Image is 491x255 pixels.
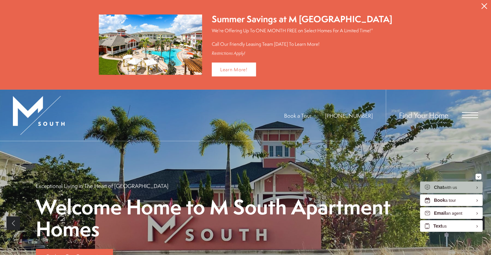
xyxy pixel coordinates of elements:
[212,13,392,25] div: Summer Savings at M [GEOGRAPHIC_DATA]
[212,63,256,76] a: Learn More!
[212,27,392,47] p: We're Offering Up To ONE MONTH FREE on Select Homes For A Limited Time!* Call Our Friendly Leasin...
[36,182,169,190] p: Exceptional Living in The Heart of [GEOGRAPHIC_DATA]
[99,15,202,75] img: Summer Savings at M South Apartments
[399,110,448,120] a: Find Your Home
[284,112,312,119] a: Book a Tour
[36,196,455,240] p: Welcome Home to M South Apartment Homes
[462,112,478,118] button: Open Menu
[325,112,373,119] a: Call Us at 813-570-8014
[13,96,65,135] img: MSouth
[6,216,20,230] a: Previous
[212,51,392,56] div: Restrictions Apply!
[325,112,373,119] span: [PHONE_NUMBER]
